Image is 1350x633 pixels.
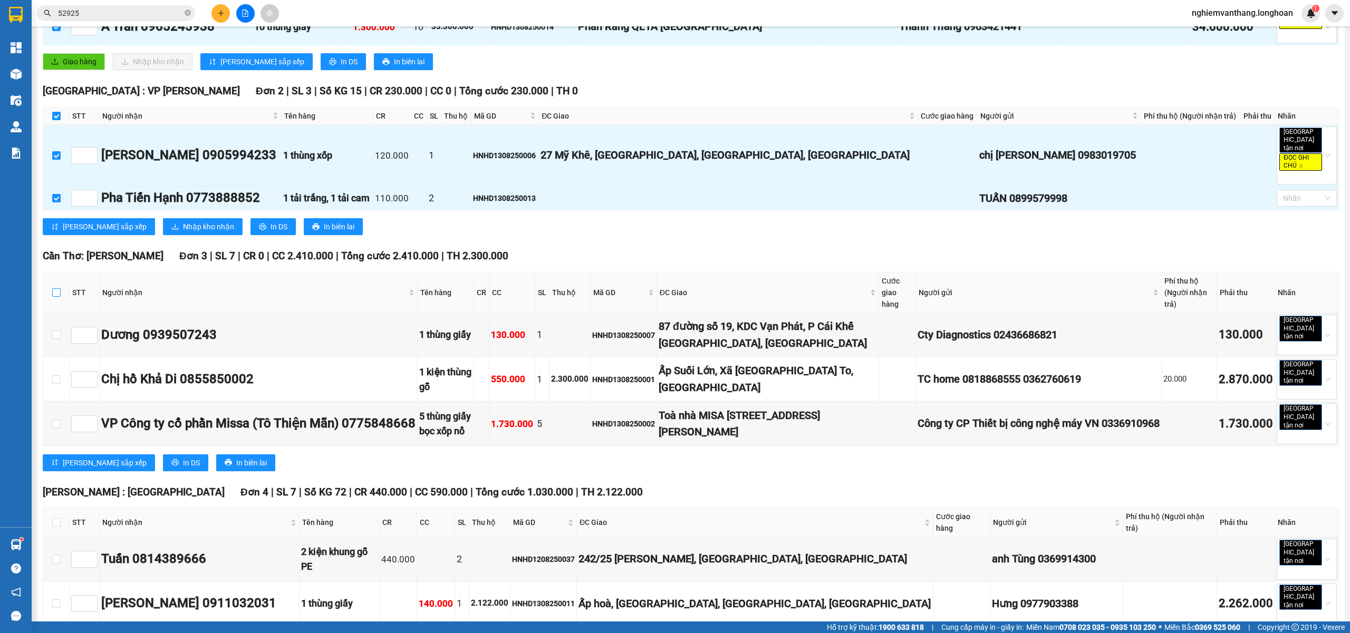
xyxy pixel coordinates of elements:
[429,191,439,206] div: 2
[394,56,425,67] span: In biên lai
[1298,163,1304,169] span: close
[1279,128,1322,153] span: [GEOGRAPHIC_DATA] tận nơi
[1217,272,1275,313] th: Phải thu
[660,287,868,298] span: ĐC Giao
[941,621,1024,633] span: Cung cấp máy in - giấy in:
[304,486,346,498] span: Số KG 72
[101,145,279,165] div: [PERSON_NAME] 0905994233
[979,147,1139,163] div: chị [PERSON_NAME] 0983019705
[933,508,990,537] th: Cước giao hàng
[537,372,547,387] div: 1
[51,223,59,231] span: sort-ascending
[457,596,467,611] div: 1
[1195,623,1240,631] strong: 0369 525 060
[992,551,1121,567] div: anh Tùng 0369914300
[491,372,533,386] div: 550.000
[44,9,51,17] span: search
[430,85,451,97] span: CC 0
[1159,625,1162,629] span: ⚪️
[1305,378,1310,384] span: close
[491,21,574,33] div: HNHD1308250014
[932,621,933,633] span: |
[11,587,21,597] span: notification
[267,250,269,262] span: |
[1279,316,1322,342] span: [GEOGRAPHIC_DATA] tận nơi
[1305,145,1310,151] span: close
[20,538,23,541] sup: 1
[417,508,455,537] th: CC
[9,7,23,23] img: logo-vxr
[542,110,907,122] span: ĐC Giao
[1314,5,1317,12] span: 1
[429,148,439,163] div: 1
[549,272,591,313] th: Thu hộ
[43,250,163,262] span: Cần Thơ: [PERSON_NAME]
[1305,423,1310,428] span: close
[1163,373,1215,386] div: 20.000
[11,539,22,550] img: warehouse-icon
[1312,5,1319,12] sup: 1
[171,459,179,467] span: printer
[419,597,453,611] div: 140.000
[43,486,225,498] span: [PERSON_NAME] : [GEOGRAPHIC_DATA]
[11,611,21,621] span: message
[364,85,367,97] span: |
[373,108,411,125] th: CR
[101,593,297,613] div: [PERSON_NAME] 0911032031
[283,148,371,163] div: 1 thùng xốp
[11,42,22,53] img: dashboard-icon
[225,459,232,467] span: printer
[301,544,378,574] div: 2 kiện khung gỗ PE
[556,85,578,97] span: TH 0
[578,596,931,612] div: Ấp hoà, [GEOGRAPHIC_DATA], [GEOGRAPHIC_DATA], [GEOGRAPHIC_DATA]
[1279,404,1322,430] span: [GEOGRAPHIC_DATA] tận nơi
[101,325,416,345] div: Dương 0939507243
[419,365,472,395] div: 1 kiện thùng gỗ
[58,7,182,19] input: Tìm tên, số ĐT hoặc mã đơn
[70,508,100,537] th: STT
[301,596,378,611] div: 1 thùng giấy
[1305,334,1310,339] span: close
[441,108,471,125] th: Thu hộ
[580,517,922,528] span: ĐC Giao
[512,553,575,565] div: HNHD1208250037
[454,85,457,97] span: |
[380,508,417,537] th: CR
[918,415,1160,432] div: Công ty CP Thiết bị công nghệ máy VN 0336910968
[491,417,533,431] div: 1.730.000
[918,108,978,125] th: Cước giao hàng
[163,454,208,471] button: printerIn DS
[183,457,200,469] span: In DS
[473,192,537,204] div: HNHD1308250013
[1330,8,1339,18] span: caret-down
[593,287,646,298] span: Mã GD
[1219,371,1273,389] div: 2.870.000
[1279,153,1322,171] span: ĐỌC GHI CHÚ
[899,18,1060,35] div: Thành Thắng 0963421441
[489,272,535,313] th: CC
[1192,18,1273,36] div: 34.600.000
[510,537,577,581] td: HNHD1208250037
[341,56,358,67] span: In DS
[381,552,415,567] div: 440.000
[11,69,22,80] img: warehouse-icon
[312,223,320,231] span: printer
[242,9,249,17] span: file-add
[1305,558,1310,563] span: close
[375,149,409,163] div: 120.000
[250,218,296,235] button: printerIn DS
[441,250,444,262] span: |
[415,486,468,498] span: CC 590.000
[185,8,191,18] span: close-circle
[992,596,1121,612] div: Hưng 0977903388
[382,58,390,66] span: printer
[43,85,240,97] span: [GEOGRAPHIC_DATA] : VP [PERSON_NAME]
[455,508,469,537] th: SL
[354,486,407,498] span: CR 440.000
[292,85,312,97] span: SL 3
[457,552,467,567] div: 2
[102,517,288,528] span: Người nhận
[11,148,22,159] img: solution-icon
[1026,621,1156,633] span: Miền Nam
[591,313,657,357] td: HNHD1308250007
